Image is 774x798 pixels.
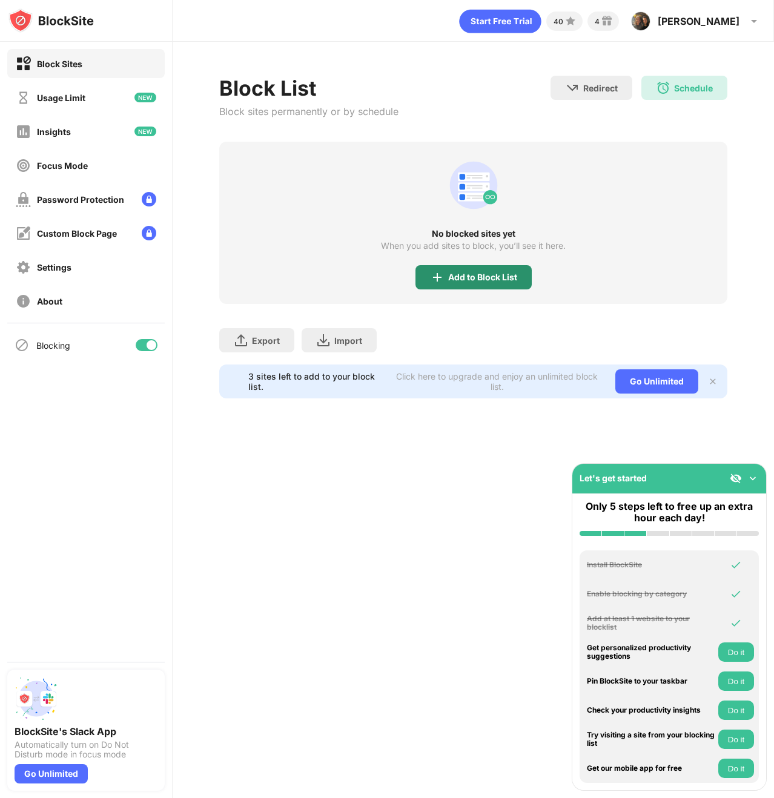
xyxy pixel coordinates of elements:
div: BlockSite's Slack App [15,725,157,737]
div: 3 sites left to add to your block list. [248,371,386,392]
div: Only 5 steps left to free up an extra hour each day! [580,501,759,524]
img: block-on.svg [16,56,31,71]
div: Block Sites [37,59,82,69]
img: ACg8ocIW4kpf4xzV3W_4pR511pqF34-0-dqLUuWmOv-_FNhumG4CK61V4w=s96-c [631,12,650,31]
img: blocking-icon.svg [15,338,29,352]
div: Import [334,335,362,346]
img: lock-menu.svg [142,226,156,240]
div: Go Unlimited [615,369,698,394]
img: lock-menu.svg [142,192,156,206]
div: Export [252,335,280,346]
button: Do it [718,701,754,720]
img: x-button.svg [708,377,718,386]
img: logo-blocksite.svg [8,8,94,33]
div: Block sites permanently or by schedule [219,105,399,117]
img: settings-off.svg [16,260,31,275]
img: omni-check.svg [730,617,742,629]
div: Enable blocking by category [587,590,715,598]
div: Let's get started [580,473,647,483]
div: animation [459,9,541,33]
div: Click here to upgrade and enjoy an unlimited block list. [393,371,601,392]
div: Get personalized productivity suggestions [587,644,715,661]
div: Install BlockSite [587,561,715,569]
div: Redirect [583,83,618,93]
img: reward-small.svg [600,14,614,28]
div: Insights [37,127,71,137]
img: points-small.svg [563,14,578,28]
img: omni-check.svg [730,588,742,600]
div: Add at least 1 website to your blocklist [587,615,715,632]
div: Check your productivity insights [587,706,715,714]
div: 4 [595,17,600,26]
div: Usage Limit [37,93,85,103]
img: omni-check.svg [730,559,742,571]
div: Password Protection [37,194,124,205]
div: Get our mobile app for free [587,764,715,773]
div: No blocked sites yet [219,229,728,239]
img: customize-block-page-off.svg [16,226,31,241]
button: Do it [718,730,754,749]
div: 40 [554,17,563,26]
img: new-icon.svg [134,127,156,136]
div: Go Unlimited [15,764,88,783]
img: focus-off.svg [16,158,31,173]
img: omni-setup-toggle.svg [747,472,759,484]
div: Blocking [36,340,70,351]
button: Do it [718,671,754,691]
button: Do it [718,759,754,778]
img: time-usage-off.svg [16,90,31,105]
img: eye-not-visible.svg [730,472,742,484]
div: Pin BlockSite to your taskbar [587,677,715,685]
div: Try visiting a site from your blocking list [587,731,715,748]
div: About [37,296,62,306]
div: animation [445,156,503,214]
div: Add to Block List [448,272,517,282]
button: Do it [718,642,754,662]
img: push-slack.svg [15,677,58,721]
div: Schedule [674,83,713,93]
img: insights-off.svg [16,124,31,139]
div: When you add sites to block, you’ll see it here. [381,241,566,251]
div: Settings [37,262,71,272]
img: password-protection-off.svg [16,192,31,207]
img: new-icon.svg [134,93,156,102]
div: Focus Mode [37,160,88,171]
div: [PERSON_NAME] [658,15,739,27]
div: Custom Block Page [37,228,117,239]
img: about-off.svg [16,294,31,309]
div: Automatically turn on Do Not Disturb mode in focus mode [15,740,157,759]
div: Block List [219,76,399,101]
